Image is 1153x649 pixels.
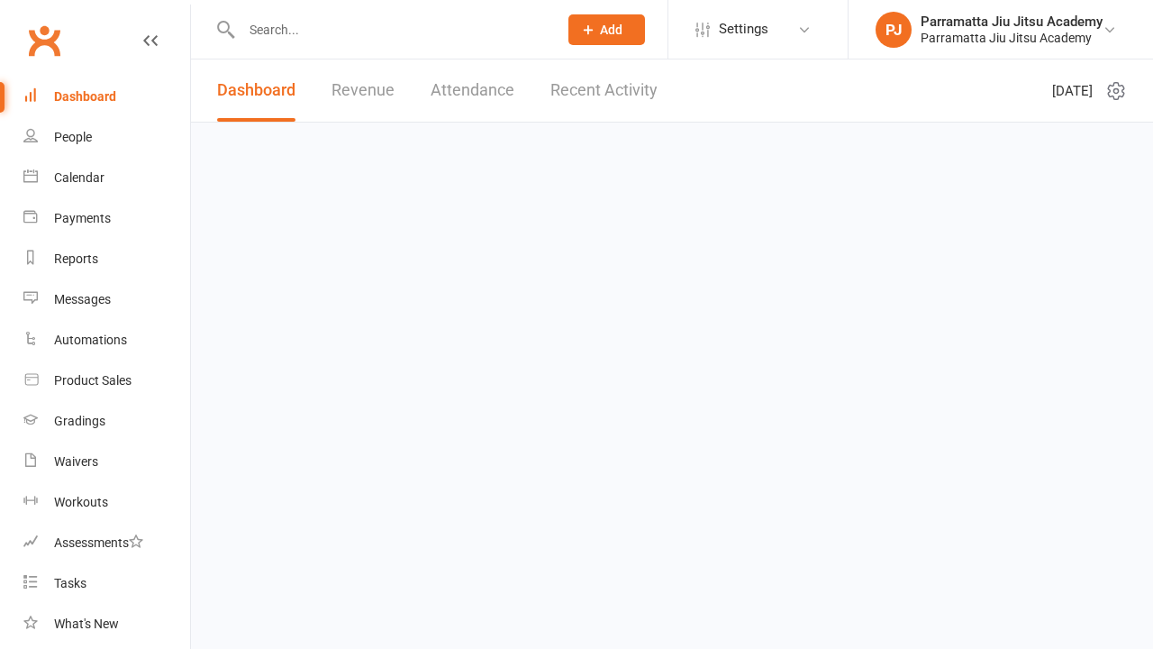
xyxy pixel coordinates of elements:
[876,12,912,48] div: PJ
[54,617,119,631] div: What's New
[23,563,190,604] a: Tasks
[431,59,514,122] a: Attendance
[23,442,190,482] a: Waivers
[921,30,1103,46] div: Parramatta Jiu Jitsu Academy
[23,482,190,523] a: Workouts
[23,117,190,158] a: People
[236,17,545,42] input: Search...
[921,14,1103,30] div: Parramatta Jiu Jitsu Academy
[54,130,92,144] div: People
[23,604,190,644] a: What's New
[1052,80,1093,102] span: [DATE]
[23,77,190,117] a: Dashboard
[23,523,190,563] a: Assessments
[54,292,111,306] div: Messages
[23,361,190,401] a: Product Sales
[23,239,190,279] a: Reports
[54,495,108,509] div: Workouts
[550,59,658,122] a: Recent Activity
[54,414,105,428] div: Gradings
[719,9,768,50] span: Settings
[23,401,190,442] a: Gradings
[23,198,190,239] a: Payments
[54,576,86,590] div: Tasks
[54,170,104,185] div: Calendar
[23,279,190,320] a: Messages
[22,18,67,63] a: Clubworx
[54,535,143,550] div: Assessments
[600,23,622,37] span: Add
[23,158,190,198] a: Calendar
[568,14,645,45] button: Add
[54,211,111,225] div: Payments
[54,251,98,266] div: Reports
[217,59,295,122] a: Dashboard
[331,59,395,122] a: Revenue
[54,373,132,388] div: Product Sales
[54,454,98,469] div: Waivers
[54,89,116,104] div: Dashboard
[23,320,190,361] a: Automations
[54,333,127,347] div: Automations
